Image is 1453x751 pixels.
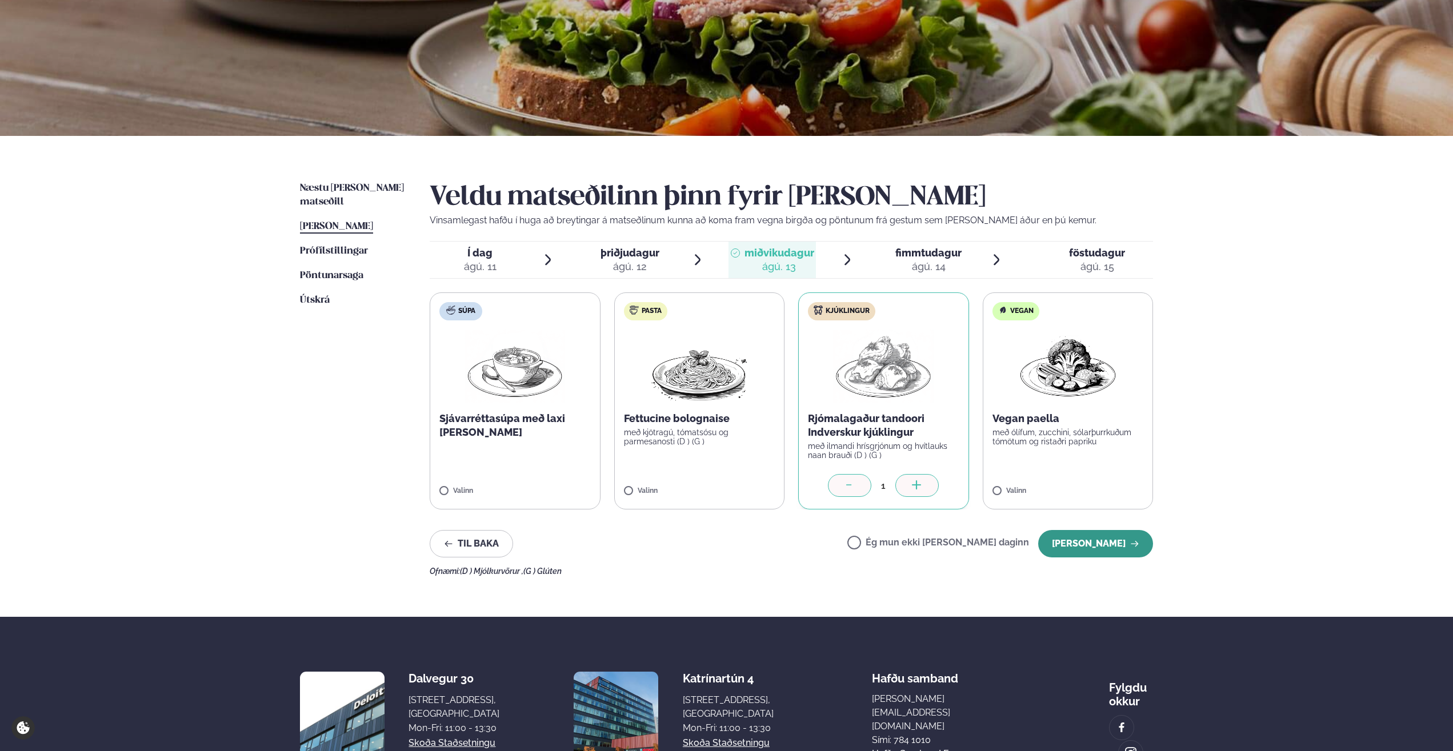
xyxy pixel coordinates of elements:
a: Cookie settings [11,716,35,740]
div: ágú. 14 [895,260,962,274]
span: Vegan [1010,307,1034,316]
span: Útskrá [300,295,330,305]
img: Vegan.png [1018,330,1118,403]
a: [PERSON_NAME] [300,220,373,234]
div: 1 [871,479,895,492]
a: Prófílstillingar [300,244,368,258]
span: þriðjudagur [601,247,659,259]
div: ágú. 13 [744,260,814,274]
a: Skoða staðsetningu [409,736,495,750]
span: Pöntunarsaga [300,271,363,280]
a: Útskrá [300,294,330,307]
span: Súpa [458,307,475,316]
p: Fettucine bolognaise [624,412,775,425]
p: með ólífum, zucchini, sólarþurrkuðum tómötum og ristaðri papriku [992,428,1144,446]
h2: Veldu matseðilinn þinn fyrir [PERSON_NAME] [430,182,1153,214]
img: Spagetti.png [649,330,750,403]
span: Í dag [464,246,497,260]
div: ágú. 11 [464,260,497,274]
img: pasta.svg [630,306,639,315]
div: [STREET_ADDRESS], [GEOGRAPHIC_DATA] [409,693,499,721]
span: Hafðu samband [872,662,958,685]
span: fimmtudagur [895,247,962,259]
div: [STREET_ADDRESS], [GEOGRAPHIC_DATA] [683,693,774,721]
a: [PERSON_NAME][EMAIL_ADDRESS][DOMAIN_NAME] [872,692,1010,733]
a: Pöntunarsaga [300,269,363,283]
span: Prófílstillingar [300,246,368,256]
span: Pasta [642,307,662,316]
div: Mon-Fri: 11:00 - 13:30 [409,721,499,735]
p: Sími: 784 1010 [872,733,1010,747]
div: Ofnæmi: [430,567,1153,576]
p: Vegan paella [992,412,1144,425]
span: (D ) Mjólkurvörur , [460,567,523,576]
p: Sjávarréttasúpa með laxi [PERSON_NAME] [439,412,591,439]
p: Rjómalagaður tandoori Indverskur kjúklingur [808,412,959,439]
p: með kjötragú, tómatsósu og parmesanosti (D ) (G ) [624,428,775,446]
span: [PERSON_NAME] [300,222,373,231]
span: miðvikudagur [744,247,814,259]
span: Kjúklingur [826,307,870,316]
img: Vegan.svg [998,306,1007,315]
div: ágú. 12 [601,260,659,274]
img: image alt [1115,721,1128,734]
span: föstudagur [1069,247,1125,259]
p: með ilmandi hrísgrjónum og hvítlauks naan brauði (D ) (G ) [808,441,959,460]
img: chicken.svg [814,306,823,315]
img: Chicken-thighs.png [833,330,934,403]
img: soup.svg [446,306,455,315]
span: Næstu [PERSON_NAME] matseðill [300,183,404,207]
button: Til baka [430,530,513,557]
a: image alt [1110,716,1134,740]
button: [PERSON_NAME] [1038,530,1153,557]
div: Fylgdu okkur [1109,672,1153,708]
p: Vinsamlegast hafðu í huga að breytingar á matseðlinum kunna að koma fram vegna birgða og pöntunum... [430,214,1153,227]
div: Dalvegur 30 [409,672,499,685]
div: ágú. 15 [1069,260,1125,274]
div: Katrínartún 4 [683,672,774,685]
img: Soup.png [465,330,565,403]
div: Mon-Fri: 11:00 - 13:30 [683,721,774,735]
a: Næstu [PERSON_NAME] matseðill [300,182,407,209]
a: Skoða staðsetningu [683,736,770,750]
span: (G ) Glúten [523,567,562,576]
